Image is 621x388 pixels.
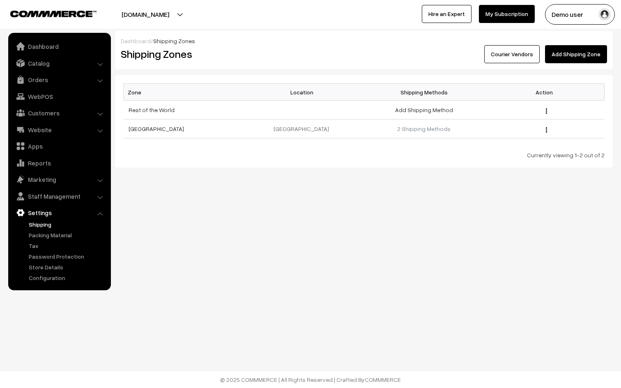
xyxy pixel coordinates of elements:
a: WebPOS [10,89,108,104]
button: Demo user [545,4,615,25]
img: Menu [546,108,547,114]
a: 2 Shipping Methods [397,125,451,132]
div: / [121,37,607,45]
img: COMMMERCE [10,11,97,17]
a: Website [10,122,108,137]
a: Tax [27,241,108,250]
td: [GEOGRAPHIC_DATA] [244,119,364,138]
h2: Shipping Zones [121,48,358,60]
th: Shipping Methods [364,84,484,101]
a: Reports [10,156,108,170]
button: [DOMAIN_NAME] [93,4,198,25]
a: Orders [10,72,108,87]
a: Marketing [10,172,108,187]
a: Add Shipping Method [395,106,453,113]
a: Password Protection [27,252,108,261]
a: Hire an Expert [422,5,471,23]
a: COMMMERCE [10,8,82,18]
a: Settings [10,205,108,220]
img: Menu [546,127,547,133]
a: Dashboard [10,39,108,54]
a: Store Details [27,263,108,271]
a: Add Shipping Zone [545,45,607,63]
img: user [598,8,611,21]
span: Shipping Zones [153,37,195,44]
div: Currently viewing 1-2 out of 2 [123,151,605,159]
a: Catalog [10,56,108,71]
a: Packing Material [27,231,108,239]
a: My Subscription [479,5,535,23]
th: Action [484,84,605,101]
a: Shipping [27,220,108,229]
a: Rest of the World [129,106,175,113]
a: Courier Vendors [484,45,540,63]
a: Customers [10,106,108,120]
a: Dashboard [121,37,151,44]
th: Zone [124,84,244,101]
a: [GEOGRAPHIC_DATA] [129,125,184,132]
a: Apps [10,139,108,154]
a: COMMMERCE [365,376,401,383]
th: Location [244,84,364,101]
a: Configuration [27,273,108,282]
a: Staff Management [10,189,108,204]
